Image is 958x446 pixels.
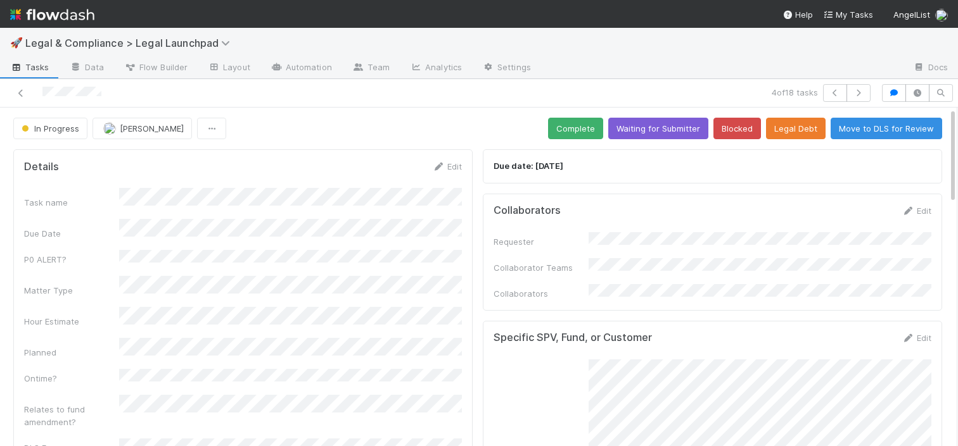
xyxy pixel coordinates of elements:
button: Legal Debt [766,118,826,139]
span: [PERSON_NAME] [120,123,184,133]
span: In Progress [19,123,79,133]
span: Tasks [10,61,49,73]
div: Task name [24,196,119,209]
div: Ontime? [24,372,119,385]
div: P0 ALERT? [24,253,119,266]
div: Hour Estimate [24,315,119,328]
span: 🚀 [10,37,23,48]
button: Blocked [713,118,761,139]
div: Collaborators [494,287,589,300]
span: My Tasks [823,9,873,20]
a: Edit [432,161,462,171]
img: logo-inverted-e16ddd16eac7371096b0.svg [10,4,94,25]
span: Legal & Compliance > Legal Launchpad [25,37,236,49]
a: Data [60,58,114,78]
div: Requester [494,235,589,248]
a: Layout [198,58,260,78]
h5: Collaborators [494,204,561,217]
span: AngelList [893,9,930,20]
button: Waiting for Submitter [608,118,708,139]
h5: Specific SPV, Fund, or Customer [494,331,652,344]
a: Edit [902,206,931,216]
span: 4 of 18 tasks [772,86,818,99]
a: Automation [260,58,342,78]
a: Docs [903,58,958,78]
strong: Due date: [DATE] [494,161,563,171]
div: Due Date [24,227,119,240]
a: My Tasks [823,8,873,21]
a: Settings [472,58,541,78]
div: Help [782,8,813,21]
button: In Progress [13,118,87,139]
button: [PERSON_NAME] [93,118,192,139]
button: Complete [548,118,603,139]
img: avatar_cd087ddc-540b-4a45-9726-71183506ed6a.png [935,9,948,22]
button: Move to DLS for Review [831,118,942,139]
div: Relates to fund amendment? [24,403,119,428]
a: Team [342,58,400,78]
a: Edit [902,333,931,343]
h5: Details [24,161,59,173]
a: Analytics [400,58,472,78]
div: Collaborator Teams [494,261,589,274]
div: Planned [24,346,119,359]
span: Flow Builder [124,61,188,73]
img: avatar_cd087ddc-540b-4a45-9726-71183506ed6a.png [103,122,116,135]
a: Flow Builder [114,58,198,78]
div: Matter Type [24,284,119,297]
